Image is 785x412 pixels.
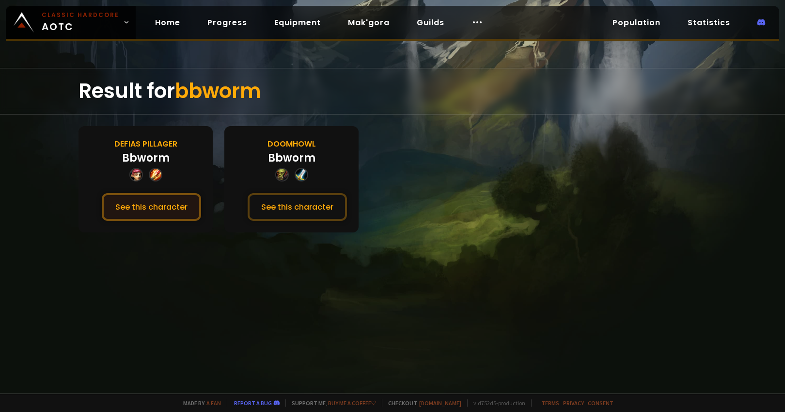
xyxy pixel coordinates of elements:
[42,11,119,34] span: AOTC
[102,193,201,221] button: See this character
[605,13,668,33] a: Population
[563,399,584,407] a: Privacy
[268,150,315,166] div: Bbworm
[382,399,461,407] span: Checkout
[234,399,272,407] a: Report a bug
[78,68,706,114] div: Result for
[147,13,188,33] a: Home
[467,399,525,407] span: v. d752d5 - production
[328,399,376,407] a: Buy me a coffee
[42,11,119,19] small: Classic Hardcore
[177,399,221,407] span: Made by
[114,138,177,150] div: Defias Pillager
[122,150,170,166] div: Bbworm
[200,13,255,33] a: Progress
[248,193,347,221] button: See this character
[541,399,559,407] a: Terms
[340,13,397,33] a: Mak'gora
[175,77,261,105] span: bbworm
[206,399,221,407] a: a fan
[588,399,613,407] a: Consent
[419,399,461,407] a: [DOMAIN_NAME]
[6,6,136,39] a: Classic HardcoreAOTC
[285,399,376,407] span: Support me,
[409,13,452,33] a: Guilds
[267,138,316,150] div: Doomhowl
[680,13,738,33] a: Statistics
[267,13,329,33] a: Equipment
